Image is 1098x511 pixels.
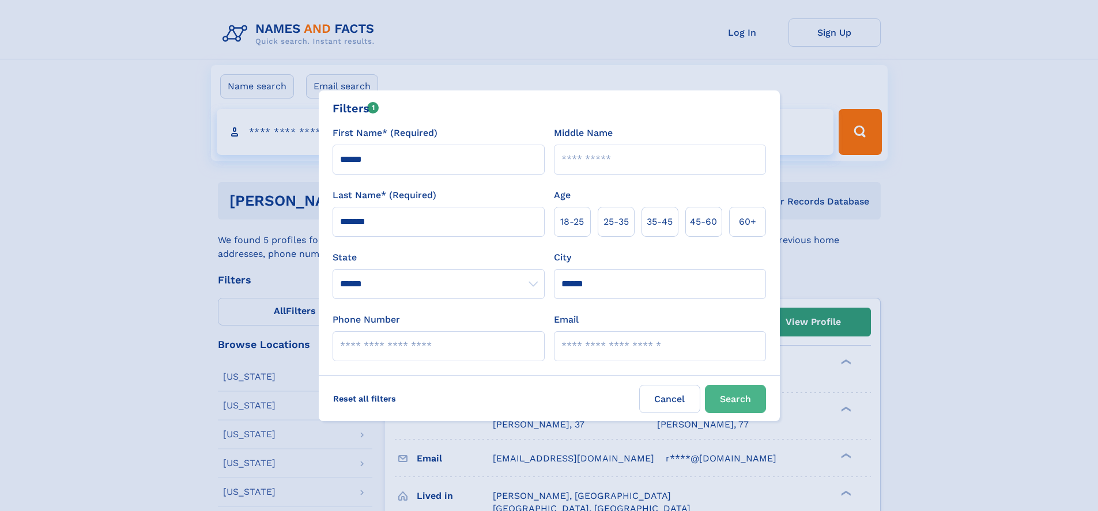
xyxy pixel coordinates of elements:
label: Age [554,188,571,202]
label: First Name* (Required) [333,126,437,140]
label: City [554,251,571,264]
label: Last Name* (Required) [333,188,436,202]
label: Phone Number [333,313,400,327]
span: 60+ [739,215,756,229]
label: Middle Name [554,126,613,140]
span: 45‑60 [690,215,717,229]
span: 35‑45 [647,215,673,229]
label: Reset all filters [326,385,403,412]
label: Email [554,313,579,327]
label: Cancel [639,385,700,413]
button: Search [705,385,766,413]
span: 25‑35 [603,215,629,229]
label: State [333,251,545,264]
div: Filters [333,100,379,117]
span: 18‑25 [560,215,584,229]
